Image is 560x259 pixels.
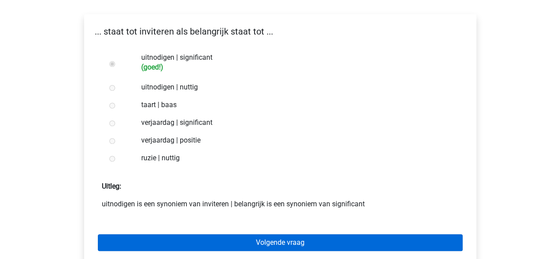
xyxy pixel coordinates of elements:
label: uitnodigen | significant [141,52,448,71]
label: ruzie | nuttig [141,153,448,163]
p: uitnodigen is een synoniem van inviteren | belangrijk is een synoniem van significant [102,199,459,209]
label: verjaardag | positie [141,135,448,146]
p: ... staat tot inviteren als belangrijk staat tot ... [91,25,469,38]
label: taart | baas [141,100,448,110]
a: Volgende vraag [98,234,463,251]
h6: (goed!) [141,63,448,71]
strong: Uitleg: [102,182,121,190]
label: verjaardag | significant [141,117,448,128]
label: uitnodigen | nuttig [141,82,448,93]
